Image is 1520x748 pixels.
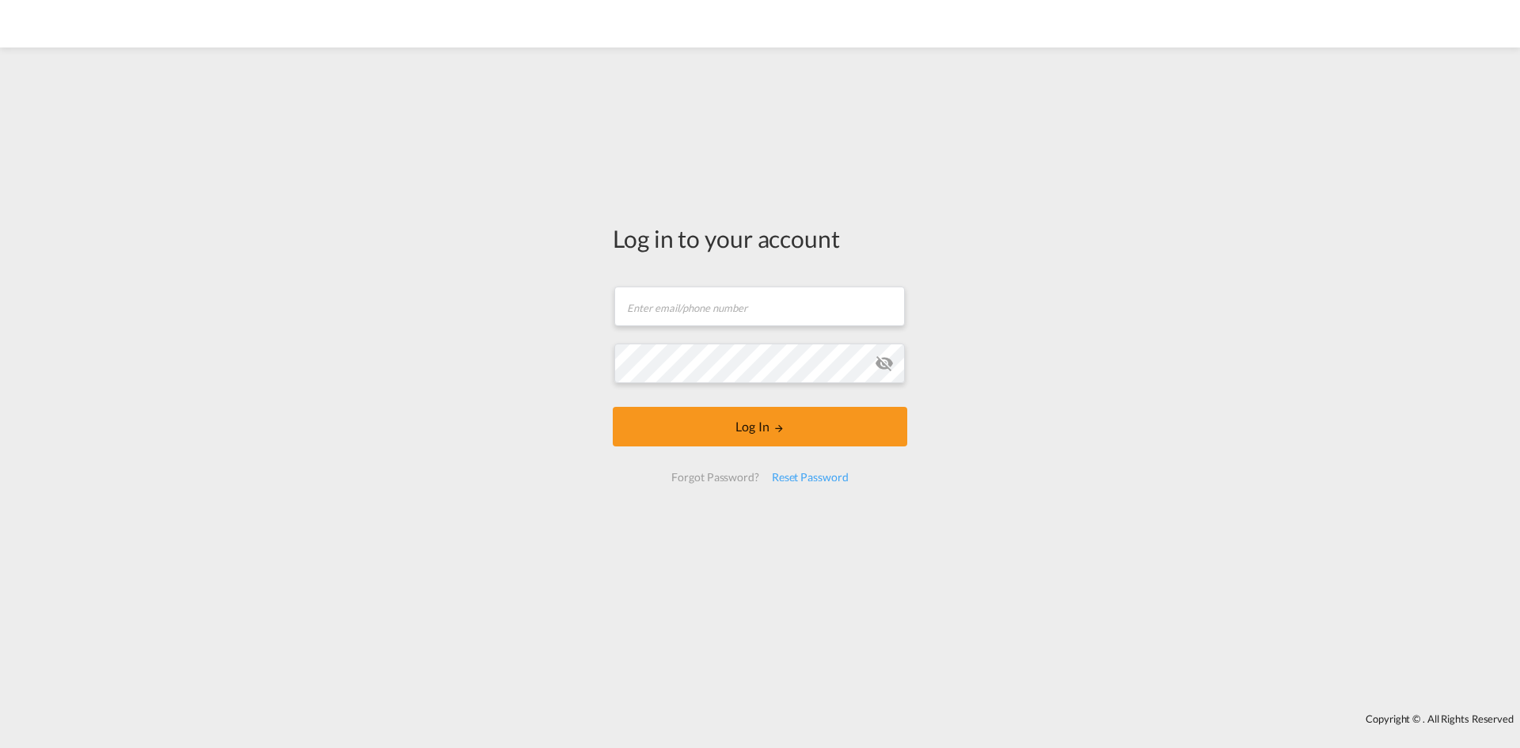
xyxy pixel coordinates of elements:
md-icon: icon-eye-off [875,354,894,373]
input: Enter email/phone number [614,287,905,326]
div: Forgot Password? [665,463,765,492]
button: LOGIN [613,407,907,446]
div: Reset Password [766,463,855,492]
div: Log in to your account [613,222,907,255]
